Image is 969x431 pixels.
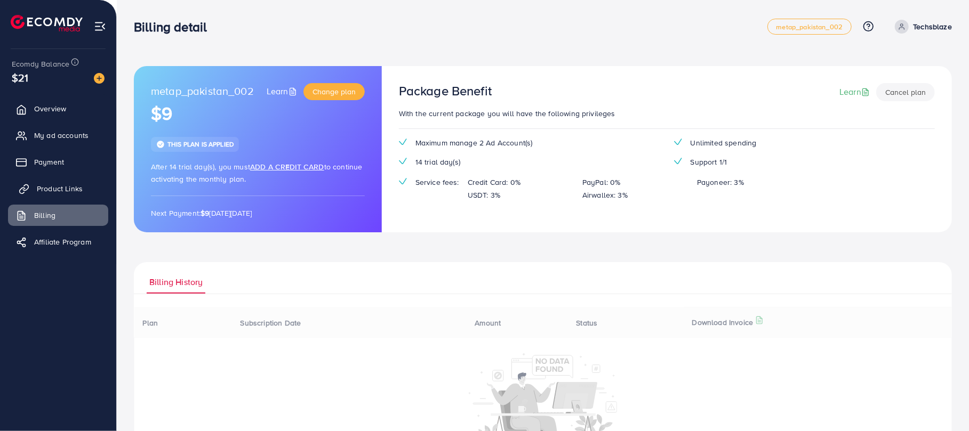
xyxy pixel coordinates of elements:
[94,73,105,84] img: image
[8,178,108,199] a: Product Links
[776,23,843,30] span: metap_pakistan_002
[250,161,324,172] span: Add a credit card
[468,189,500,201] p: USDT: 3%
[94,20,106,32] img: menu
[11,15,83,31] img: logo
[891,20,952,34] a: Techsblaze
[167,140,234,149] span: This plan is applied
[415,157,460,167] span: 14 trial day(s)
[399,139,407,145] img: tick
[415,177,459,188] span: Service fees:
[151,83,254,100] span: metap_pakistan_002
[8,125,108,146] a: My ad accounts
[151,103,365,125] h1: $9
[201,208,209,218] strong: $9
[34,210,55,221] span: Billing
[8,98,108,119] a: Overview
[8,231,108,253] a: Affiliate Program
[34,237,91,247] span: Affiliate Program
[468,176,520,189] p: Credit Card: 0%
[149,276,203,288] span: Billing History
[134,19,215,35] h3: Billing detail
[34,103,66,114] span: Overview
[34,130,89,141] span: My ad accounts
[415,137,533,148] span: Maximum manage 2 Ad Account(s)
[913,20,952,33] p: Techsblaze
[876,83,935,101] button: Cancel plan
[12,59,69,69] span: Ecomdy Balance
[303,83,365,100] button: Change plan
[267,85,299,97] a: Learn
[697,176,744,189] p: Payoneer: 3%
[674,139,682,145] img: tick
[767,19,852,35] a: metap_pakistan_002
[399,178,407,185] img: tick
[37,183,83,194] span: Product Links
[151,207,365,219] p: Next Payment: [DATE][DATE]
[12,70,28,85] span: $21
[8,151,108,173] a: Payment
[399,107,935,120] p: With the current package you will have the following privileges
[691,157,727,167] span: Support 1/1
[674,158,682,165] img: tick
[399,83,492,99] h3: Package Benefit
[582,189,628,201] p: Airwallex: 3%
[691,137,757,148] span: Unlimited spending
[582,176,621,189] p: PayPal: 0%
[156,140,165,149] img: tick
[151,161,362,184] span: After 14 trial day(s), you must to continue activating the monthly plan.
[313,86,356,97] span: Change plan
[839,86,872,98] a: Learn
[8,205,108,226] a: Billing
[34,157,64,167] span: Payment
[399,158,407,165] img: tick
